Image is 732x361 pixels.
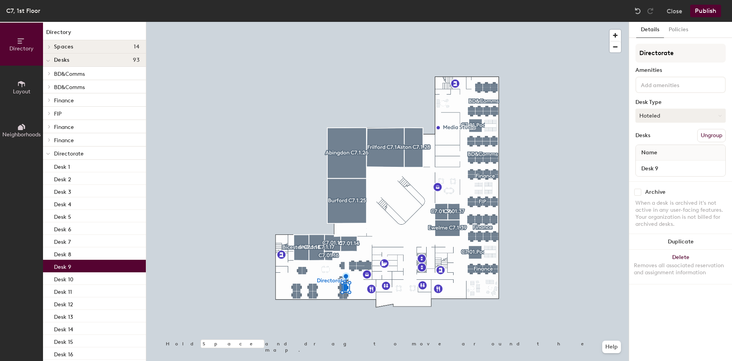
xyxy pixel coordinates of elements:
button: Details [636,22,664,38]
div: Amenities [635,67,726,73]
p: Desk 8 [54,249,71,258]
span: Desks [54,57,69,63]
span: Name [637,146,661,160]
img: Undo [634,7,642,15]
button: DeleteRemoves all associated reservation and assignment information [629,250,732,284]
button: Duplicate [629,234,732,250]
span: Layout [13,88,30,95]
img: Redo [646,7,654,15]
div: Desks [635,132,650,139]
p: Desk 6 [54,224,71,233]
p: Desk 5 [54,211,71,220]
button: Hoteled [635,109,726,123]
span: Finance [54,97,74,104]
span: Neighborhoods [2,131,41,138]
span: 93 [133,57,140,63]
button: Policies [664,22,693,38]
p: Desk 3 [54,186,71,195]
span: 14 [134,44,140,50]
h1: Directory [43,28,146,40]
p: Desk 2 [54,174,71,183]
p: Desk 10 [54,274,74,283]
span: Directorate [54,150,84,157]
p: Desk 1 [54,161,70,170]
p: Desk 7 [54,236,71,245]
p: Desk 15 [54,336,73,345]
div: When a desk is archived it's not active in any user-facing features. Your organization is not bil... [635,200,726,228]
div: Removes all associated reservation and assignment information [634,262,727,276]
p: Desk 9 [54,261,71,270]
div: Archive [645,189,666,195]
p: Desk 14 [54,324,73,333]
span: Directory [9,45,34,52]
span: BD&Comms [54,84,85,91]
div: Desk Type [635,99,726,105]
span: Finance [54,124,74,130]
p: Desk 11 [54,286,72,295]
input: Add amenities [639,80,710,89]
p: Desk 4 [54,199,71,208]
p: Desk 16 [54,349,73,358]
button: Help [602,341,621,353]
span: Finance [54,137,74,144]
button: Ungroup [697,129,726,142]
span: FIP [54,111,61,117]
div: C7, 1st Floor [6,6,40,16]
button: Publish [690,5,721,17]
span: BD&Comms [54,71,85,77]
span: Spaces [54,44,74,50]
button: Close [667,5,682,17]
p: Desk 12 [54,299,73,308]
input: Unnamed desk [637,163,724,174]
p: Desk 13 [54,311,73,320]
